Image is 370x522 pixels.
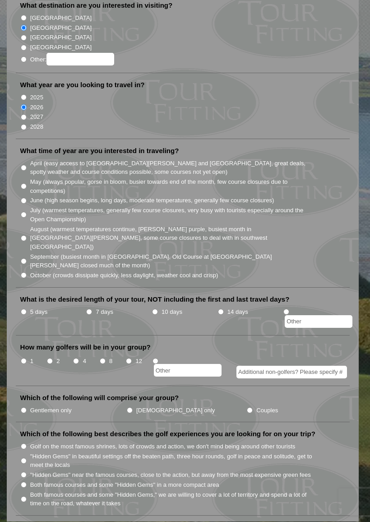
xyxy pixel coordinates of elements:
label: [DEMOGRAPHIC_DATA] only [136,406,215,415]
label: April (easy access to [GEOGRAPHIC_DATA][PERSON_NAME] and [GEOGRAPHIC_DATA], great deals, spotty w... [30,159,313,177]
label: 14 days [227,308,248,317]
label: What time of year are you interested in traveling? [20,147,179,156]
label: 2025 [30,93,43,103]
label: What is the desired length of your tour, NOT including the first and last travel days? [20,295,290,304]
label: [GEOGRAPHIC_DATA] [30,33,92,42]
label: Other: [30,53,114,66]
input: Other [154,364,222,377]
label: 12 [136,357,143,366]
label: 2028 [30,123,43,132]
label: 2 [56,357,60,366]
input: Additional non-golfers? Please specify # [236,366,347,379]
label: August (warmest temperatures continue, [PERSON_NAME] purple, busiest month in [GEOGRAPHIC_DATA][P... [30,225,313,252]
label: Which of the following best describes the golf experiences you are looking for on your trip? [20,430,315,439]
label: Both famous courses and some "Hidden Gems," we are willing to cover a lot of territory and spend ... [30,491,313,508]
label: What destination are you interested in visiting? [20,1,173,10]
label: Golf on the most famous shrines, lots of crowds and action, we don't mind being around other tour... [30,443,296,452]
label: [GEOGRAPHIC_DATA] [30,43,92,52]
label: 1 [30,357,33,366]
label: 2026 [30,103,43,112]
label: [GEOGRAPHIC_DATA] [30,14,92,23]
label: 5 days [30,308,48,317]
label: July (warmest temperatures, generally few course closures, very busy with tourists especially aro... [30,206,313,224]
input: Other [285,316,352,328]
label: [GEOGRAPHIC_DATA] [30,24,92,33]
label: 8 [109,357,112,366]
label: September (busiest month in [GEOGRAPHIC_DATA], Old Course at [GEOGRAPHIC_DATA][PERSON_NAME] close... [30,253,313,270]
label: Both famous courses and some "Hidden Gems" in a more compact area [30,481,219,490]
label: "Hidden Gems" near the famous courses, close to the action, but away from the most expensive gree... [30,471,311,480]
label: 4 [83,357,86,366]
label: How many golfers will be in your group? [20,343,151,352]
input: Other: [46,53,114,66]
label: May (always popular, gorse in bloom, busier towards end of the month, few course closures due to ... [30,178,313,196]
label: What year are you looking to travel in? [20,81,145,90]
label: October (crowds dissipate quickly, less daylight, weather cool and crisp) [30,271,218,280]
label: 10 days [162,308,182,317]
label: "Hidden Gems" in beautiful settings off the beaten path, three hour rounds, golf in peace and sol... [30,452,313,470]
label: Couples [256,406,278,415]
label: June (high season begins, long days, moderate temperatures, generally few course closures) [30,196,274,205]
label: 7 days [96,308,113,317]
label: Gentlemen only [30,406,72,415]
label: Which of the following will comprise your group? [20,394,179,403]
label: 2027 [30,113,43,122]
